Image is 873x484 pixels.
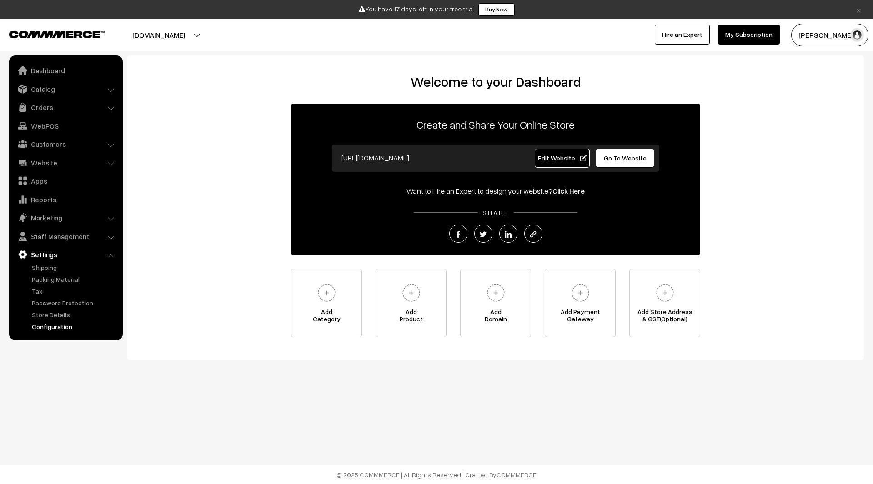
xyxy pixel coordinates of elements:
[30,310,120,319] a: Store Details
[291,308,361,326] span: Add Category
[629,269,700,337] a: Add Store Address& GST(Optional)
[791,24,868,46] button: [PERSON_NAME]
[460,269,531,337] a: AddDomain
[718,25,780,45] a: My Subscription
[853,4,865,15] a: ×
[552,186,585,195] a: Click Here
[545,308,615,326] span: Add Payment Gateway
[376,308,446,326] span: Add Product
[568,280,593,305] img: plus.svg
[630,308,700,326] span: Add Store Address & GST(Optional)
[291,269,362,337] a: AddCategory
[3,3,870,16] div: You have 17 days left in your free trial
[30,274,120,284] a: Packing Material
[30,286,120,296] a: Tax
[399,280,424,305] img: plus.svg
[9,31,105,38] img: COMMMERCE
[314,280,339,305] img: plus.svg
[9,28,89,39] a: COMMMERCE
[478,209,514,216] span: SHARE
[11,210,120,226] a: Marketing
[850,28,864,42] img: user
[30,322,120,331] a: Configuration
[535,149,590,168] a: Edit Website
[461,308,531,326] span: Add Domain
[11,228,120,244] a: Staff Management
[11,246,120,263] a: Settings
[11,155,120,171] a: Website
[11,173,120,189] a: Apps
[100,24,217,46] button: [DOMAIN_NAME]
[136,74,855,90] h2: Welcome to your Dashboard
[604,154,647,162] span: Go To Website
[291,185,700,196] div: Want to Hire an Expert to design your website?
[478,3,515,16] a: Buy Now
[30,298,120,308] a: Password Protection
[497,471,537,479] a: COMMMERCE
[655,25,710,45] a: Hire an Expert
[11,136,120,152] a: Customers
[545,269,616,337] a: Add PaymentGateway
[291,116,700,133] p: Create and Share Your Online Store
[652,280,677,305] img: plus.svg
[11,99,120,115] a: Orders
[11,191,120,208] a: Reports
[483,280,508,305] img: plus.svg
[596,149,654,168] a: Go To Website
[11,118,120,134] a: WebPOS
[11,81,120,97] a: Catalog
[538,154,587,162] span: Edit Website
[30,263,120,272] a: Shipping
[376,269,447,337] a: AddProduct
[11,62,120,79] a: Dashboard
